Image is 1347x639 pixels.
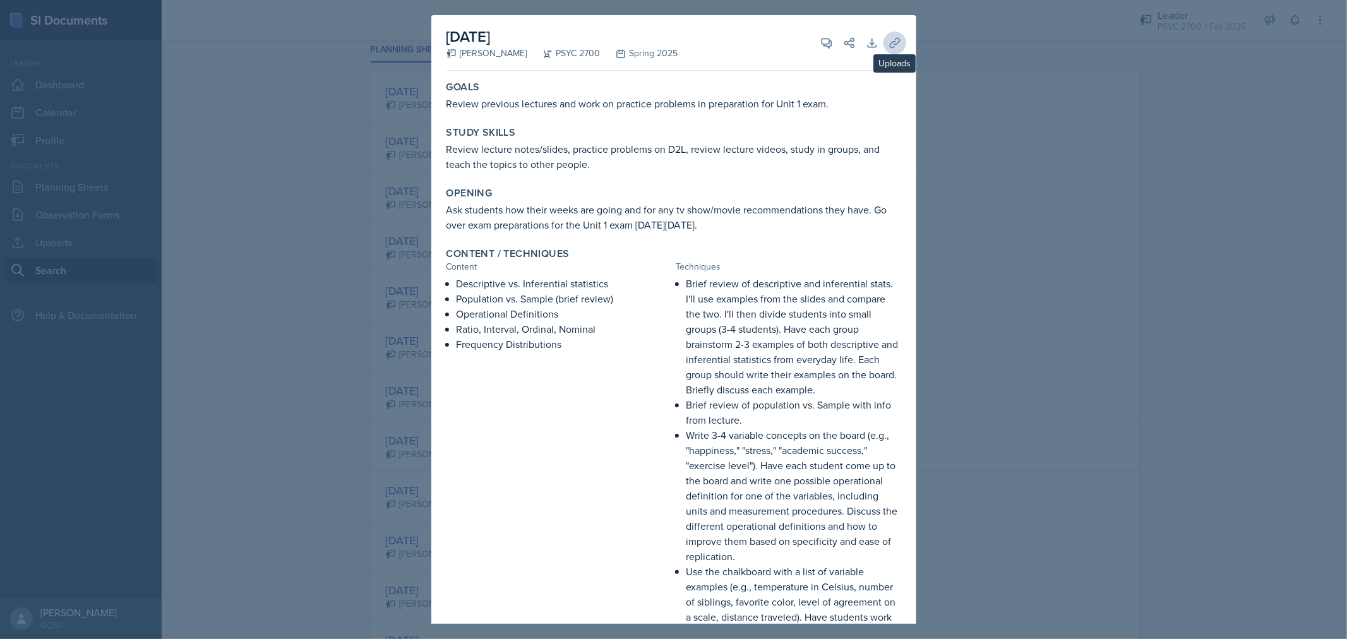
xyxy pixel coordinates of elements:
label: Goals [446,81,480,93]
p: Ratio, Interval, Ordinal, Nominal [457,321,671,337]
button: Uploads [883,32,906,54]
p: Population vs. Sample (brief review) [457,291,671,306]
div: Techniques [676,260,901,273]
div: Spring 2025 [601,47,678,60]
div: PSYC 2700 [527,47,601,60]
div: [PERSON_NAME] [446,47,527,60]
p: Review lecture notes/slides, practice problems on D2L, review lecture videos, study in groups, an... [446,141,901,172]
p: Review previous lectures and work on practice problems in preparation for Unit 1 exam. [446,96,901,111]
h2: [DATE] [446,25,678,48]
div: Content [446,260,671,273]
p: Descriptive vs. Inferential statistics [457,276,671,291]
label: Study Skills [446,126,516,139]
p: Brief review of population vs. Sample with info from lecture. [686,397,901,427]
p: Ask students how their weeks are going and for any tv show/movie recommendations they have. Go ov... [446,202,901,232]
label: Opening [446,187,493,200]
p: Operational Definitions [457,306,671,321]
p: Write 3-4 variable concepts on the board (e.g., "happiness," "stress," "academic success," "exerc... [686,427,901,564]
p: Brief review of descriptive and inferential stats. I'll use examples from the slides and compare ... [686,276,901,397]
label: Content / Techniques [446,248,570,260]
p: Frequency Distributions [457,337,671,352]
